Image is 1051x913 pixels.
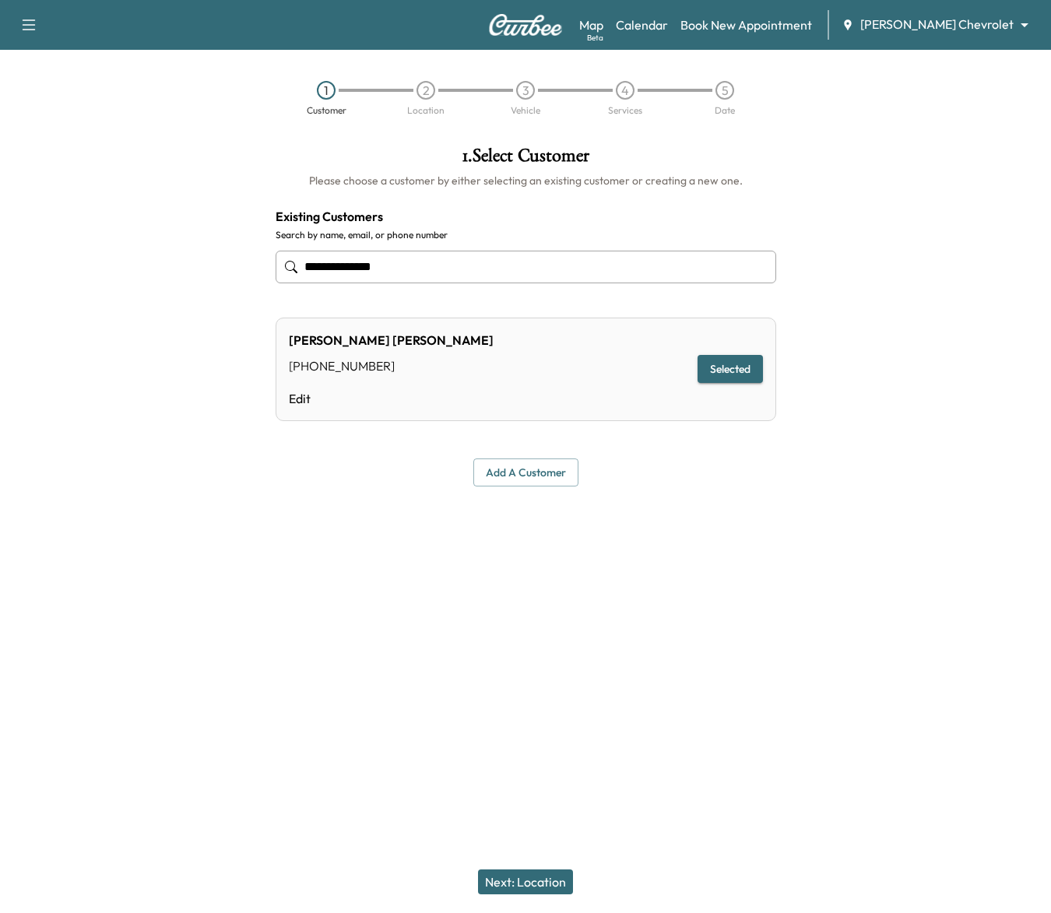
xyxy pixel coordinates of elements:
[317,81,336,100] div: 1
[276,146,776,173] h1: 1 . Select Customer
[289,331,494,349] div: [PERSON_NAME] [PERSON_NAME]
[488,14,563,36] img: Curbee Logo
[608,106,642,115] div: Services
[511,106,540,115] div: Vehicle
[417,81,435,100] div: 2
[407,106,445,115] div: Location
[715,81,734,100] div: 5
[276,173,776,188] h6: Please choose a customer by either selecting an existing customer or creating a new one.
[516,81,535,100] div: 3
[616,81,634,100] div: 4
[616,16,668,34] a: Calendar
[307,106,346,115] div: Customer
[478,869,573,894] button: Next: Location
[289,356,494,375] div: [PHONE_NUMBER]
[715,106,735,115] div: Date
[579,16,603,34] a: MapBeta
[473,458,578,487] button: Add a customer
[289,389,494,408] a: Edit
[276,207,776,226] h4: Existing Customers
[698,355,763,384] button: Selected
[587,32,603,44] div: Beta
[680,16,812,34] a: Book New Appointment
[276,229,776,241] label: Search by name, email, or phone number
[860,16,1014,33] span: [PERSON_NAME] Chevrolet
